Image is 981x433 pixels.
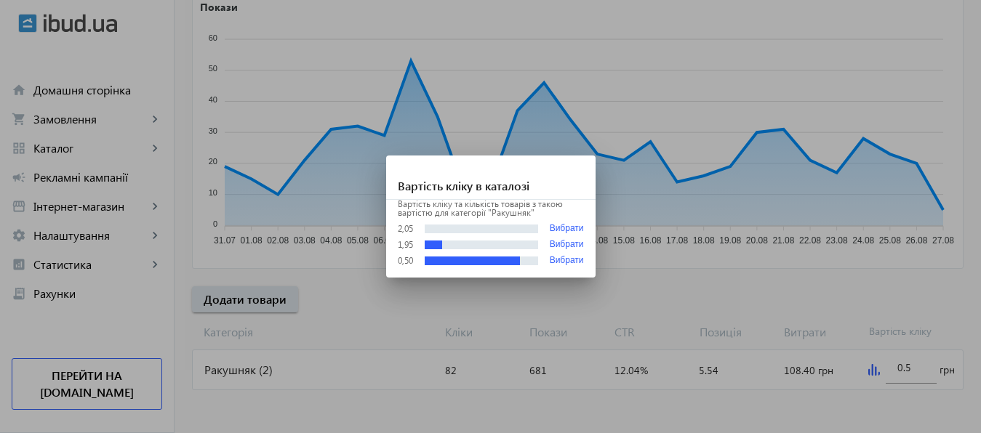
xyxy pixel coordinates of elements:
[550,256,584,266] button: Вибрати
[550,240,584,250] button: Вибрати
[386,155,596,200] h1: Вартість кліку в каталозі
[398,240,413,249] div: 1,95
[398,256,413,265] div: 0,50
[398,200,584,217] p: Вартість кліку та кількість товарів з такою вартістю для категорії "Ракушняк"
[550,223,584,234] button: Вибрати
[398,224,413,233] div: 2,05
